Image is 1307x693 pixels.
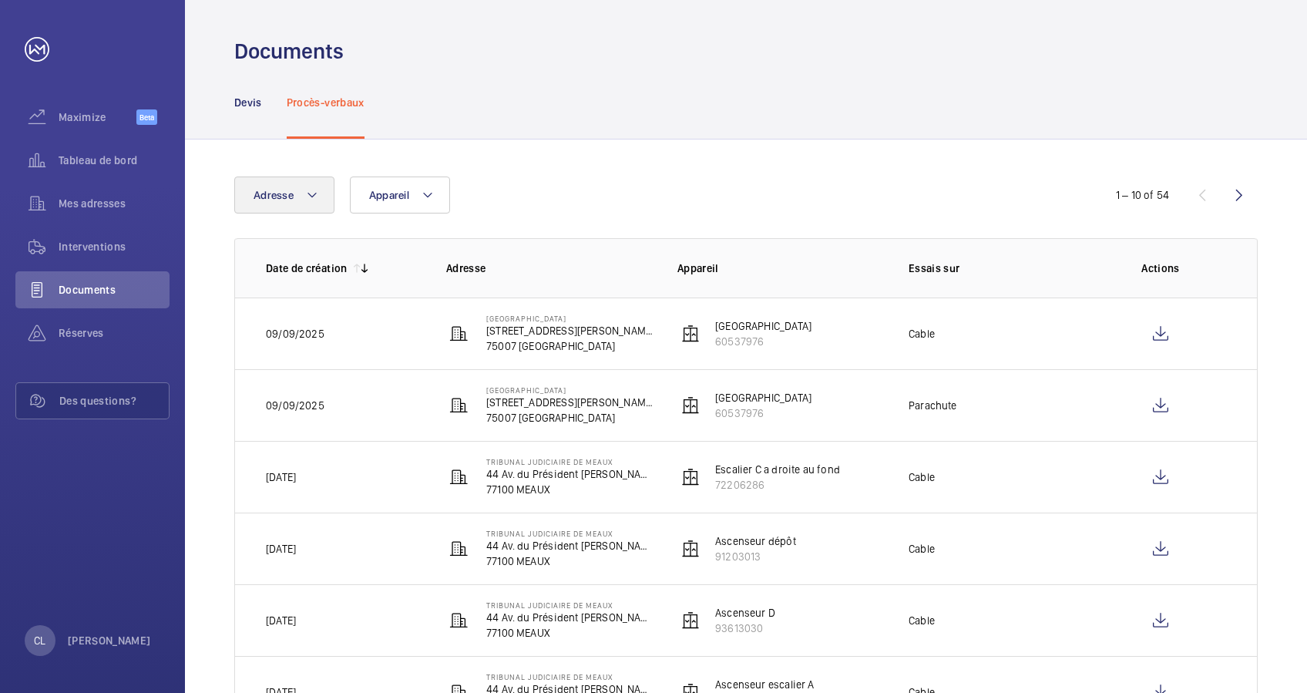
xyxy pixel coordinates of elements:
[486,529,653,538] p: TRIBUNAL JUDICIAIRE DE MEAUX
[266,541,296,557] p: [DATE]
[59,239,170,254] span: Interventions
[136,109,157,125] span: Beta
[715,621,775,636] p: 93613030
[234,95,262,110] p: Devis
[715,605,775,621] p: Ascenseur D
[715,334,811,349] p: 60537976
[234,37,344,66] h1: Documents
[486,410,653,426] p: 75007 [GEOGRAPHIC_DATA]
[486,314,653,323] p: [GEOGRAPHIC_DATA]
[486,385,653,395] p: [GEOGRAPHIC_DATA]
[715,549,796,564] p: 91203013
[715,477,840,493] p: 72206286
[254,189,294,201] span: Adresse
[715,318,811,334] p: [GEOGRAPHIC_DATA]
[59,153,170,168] span: Tableau de bord
[486,323,653,338] p: [STREET_ADDRESS][PERSON_NAME]
[909,469,935,485] p: Cable
[681,396,700,415] img: elevator.svg
[486,395,653,410] p: [STREET_ADDRESS][PERSON_NAME]
[266,613,296,628] p: [DATE]
[486,672,653,681] p: TRIBUNAL JUDICIAIRE DE MEAUX
[715,462,840,477] p: Escalier C a droite au fond
[715,533,796,549] p: Ascenseur dépôt
[909,541,935,557] p: Cable
[909,613,935,628] p: Cable
[681,468,700,486] img: elevator.svg
[59,109,136,125] span: Maximize
[486,482,653,497] p: 77100 MEAUX
[486,466,653,482] p: 44 Av. du Président [PERSON_NAME]
[715,390,811,405] p: [GEOGRAPHIC_DATA]
[446,261,653,276] p: Adresse
[486,538,653,553] p: 44 Av. du Président [PERSON_NAME]
[266,326,324,341] p: 09/09/2025
[234,177,334,214] button: Adresse
[681,325,700,343] img: elevator.svg
[715,677,815,692] p: Ascenseur escalier A
[677,261,884,276] p: Appareil
[287,95,365,110] p: Procès-verbaux
[486,338,653,354] p: 75007 [GEOGRAPHIC_DATA]
[59,196,170,211] span: Mes adresses
[486,600,653,610] p: TRIBUNAL JUDICIAIRE DE MEAUX
[369,189,409,201] span: Appareil
[59,393,169,409] span: Des questions?
[486,457,653,466] p: TRIBUNAL JUDICIAIRE DE MEAUX
[909,261,1070,276] p: Essais sur
[715,405,811,421] p: 60537976
[681,540,700,558] img: elevator.svg
[34,633,45,648] p: CL
[486,553,653,569] p: 77100 MEAUX
[909,326,935,341] p: Cable
[681,611,700,630] img: elevator.svg
[909,398,957,413] p: Parachute
[1095,261,1226,276] p: Actions
[266,398,324,413] p: 09/09/2025
[266,469,296,485] p: [DATE]
[350,177,450,214] button: Appareil
[59,282,170,298] span: Documents
[486,610,653,625] p: 44 Av. du Président [PERSON_NAME]
[1116,187,1169,203] div: 1 – 10 of 54
[68,633,151,648] p: [PERSON_NAME]
[486,625,653,641] p: 77100 MEAUX
[266,261,348,276] p: Date de création
[59,325,170,341] span: Réserves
